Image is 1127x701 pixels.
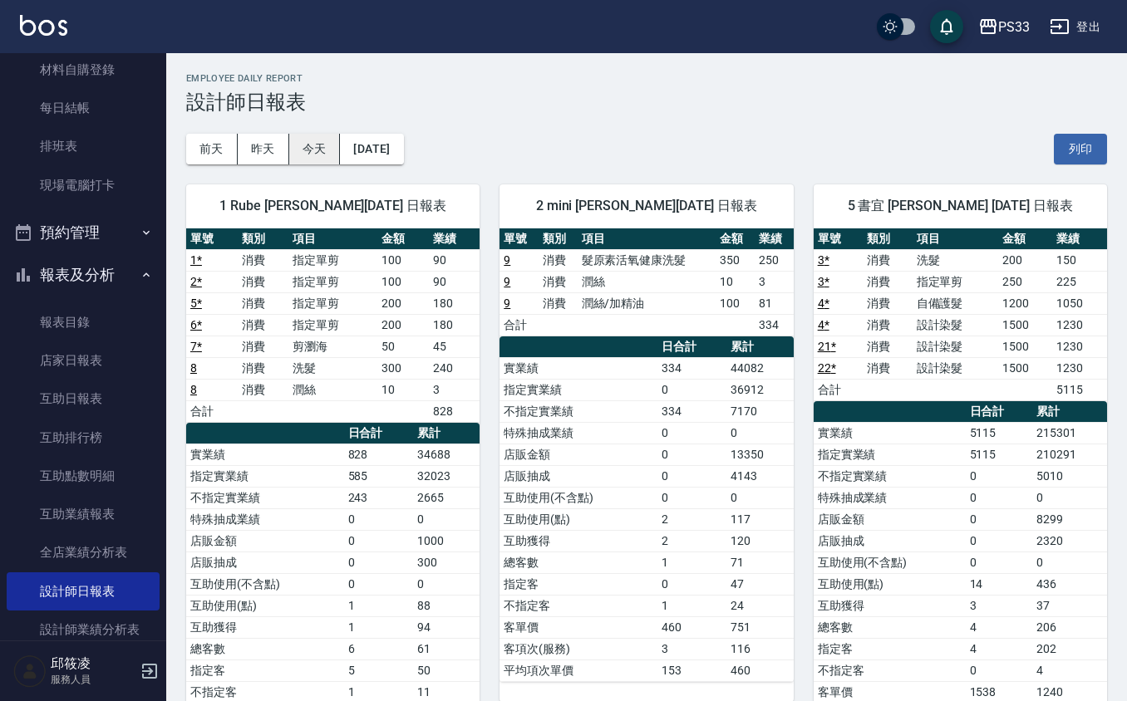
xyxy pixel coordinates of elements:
td: 14 [966,573,1033,595]
td: 設計染髮 [913,357,998,379]
th: 業績 [1052,228,1107,250]
td: 0 [1032,551,1107,573]
td: 互助使用(點) [814,573,966,595]
td: 94 [413,616,480,638]
td: 消費 [863,357,912,379]
td: 0 [344,530,414,551]
td: 1 [344,595,414,616]
a: 9 [504,253,510,267]
a: 現場電腦打卡 [7,166,160,204]
td: 特殊抽成業績 [500,422,657,444]
td: 460 [726,659,793,681]
div: PS33 [998,17,1030,37]
td: 0 [726,487,793,508]
td: 3 [657,638,727,659]
td: 50 [377,336,429,357]
span: 2 mini [PERSON_NAME][DATE] 日報表 [519,198,773,214]
td: 0 [966,508,1033,530]
td: 210291 [1032,444,1107,465]
td: 互助使用(不含點) [500,487,657,508]
td: 消費 [238,271,289,292]
td: 消費 [539,271,578,292]
td: 1050 [1052,292,1107,314]
th: 單號 [186,228,238,250]
td: 1500 [998,336,1053,357]
td: 334 [657,357,727,379]
td: 消費 [863,292,912,314]
td: 特殊抽成業績 [814,487,966,508]
td: 指定實業績 [186,465,344,487]
td: 300 [413,551,480,573]
td: 3 [966,595,1033,616]
th: 累計 [413,423,480,444]
td: 585 [344,465,414,487]
td: 消費 [863,271,912,292]
a: 8 [190,383,197,396]
td: 指定單剪 [288,292,377,314]
td: 消費 [863,314,912,336]
td: 1 [344,616,414,638]
td: 90 [429,271,480,292]
th: 日合計 [966,401,1033,423]
td: 0 [657,573,727,595]
button: 列印 [1054,134,1107,164]
td: 200 [377,314,429,336]
td: 0 [344,573,414,595]
td: 5 [344,659,414,681]
td: 117 [726,508,793,530]
td: 剪瀏海 [288,336,377,357]
td: 指定實業績 [814,444,966,465]
a: 9 [504,275,510,288]
td: 81 [755,292,794,314]
td: 13350 [726,444,793,465]
td: 0 [966,659,1033,681]
td: 互助獲得 [814,595,966,616]
td: 店販金額 [500,444,657,465]
td: 0 [657,465,727,487]
td: 互助使用(不含點) [186,573,344,595]
td: 2 [657,530,727,551]
td: 250 [998,271,1053,292]
td: 206 [1032,616,1107,638]
td: 0 [726,422,793,444]
td: 總客數 [814,616,966,638]
td: 合計 [186,400,238,422]
td: 4 [1032,659,1107,681]
td: 250 [755,249,794,271]
td: 互助使用(不含點) [814,551,966,573]
td: 消費 [238,357,289,379]
td: 334 [657,400,727,422]
td: 消費 [863,249,912,271]
table: a dense table [500,336,793,682]
a: 全店業績分析表 [7,533,160,571]
td: 47 [726,573,793,595]
button: save [930,10,963,43]
td: 2 [657,508,727,530]
a: 材料自購登錄 [7,51,160,89]
td: 4 [966,616,1033,638]
td: 設計染髮 [913,314,998,336]
td: 100 [377,249,429,271]
td: 44082 [726,357,793,379]
a: 互助業績報表 [7,495,160,533]
td: 洗髮 [288,357,377,379]
td: 4143 [726,465,793,487]
table: a dense table [186,228,480,423]
td: 互助使用(點) [500,508,657,530]
td: 互助使用(點) [186,595,344,616]
td: 不指定實業績 [814,465,966,487]
th: 類別 [539,228,578,250]
td: 實業績 [814,422,966,444]
button: 登出 [1043,12,1107,42]
td: 店販抽成 [186,551,344,573]
td: 設計染髮 [913,336,998,357]
td: 71 [726,551,793,573]
td: 0 [966,465,1033,487]
td: 150 [1052,249,1107,271]
td: 34688 [413,444,480,465]
th: 項目 [288,228,377,250]
td: 1000 [413,530,480,551]
td: 不指定實業績 [186,487,344,508]
td: 6 [344,638,414,659]
td: 髮原素活氧健康洗髮 [578,249,716,271]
